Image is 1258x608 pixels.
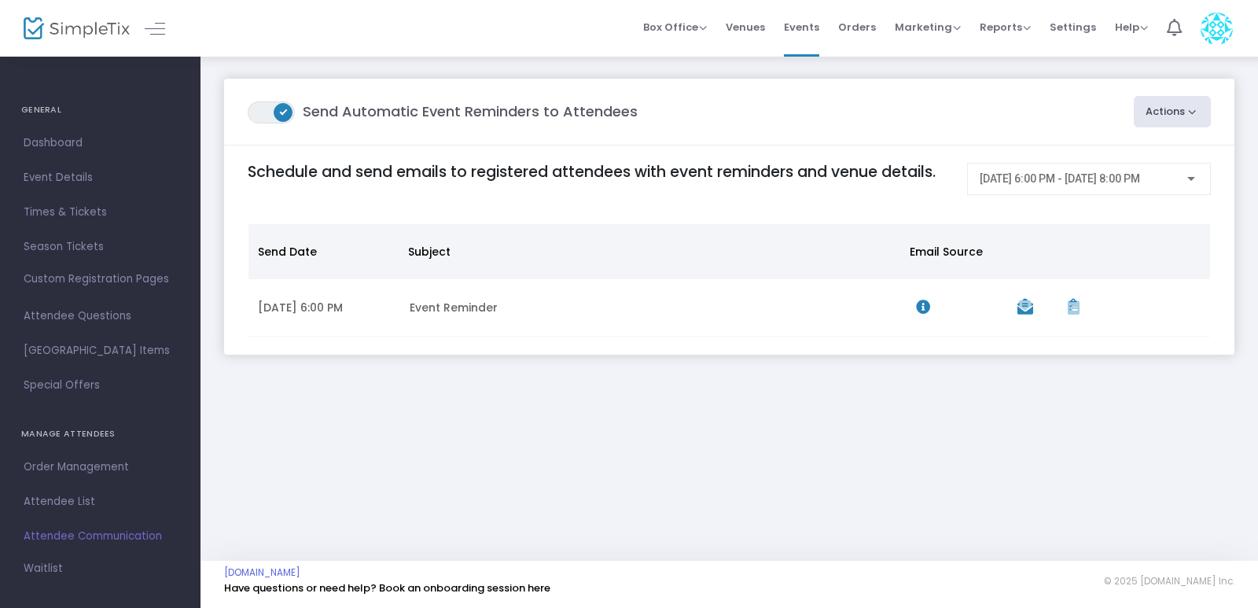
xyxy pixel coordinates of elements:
span: Attendee Questions [24,306,177,326]
a: Have questions or need help? Book an onboarding session here [224,580,550,595]
span: Attendee List [24,492,177,512]
th: Subject [399,224,899,279]
a: [DOMAIN_NAME] [224,566,300,579]
span: Custom Registration Pages [24,271,169,287]
th: Send Date [248,224,399,279]
span: [DATE] 6:00 PM - [DATE] 8:00 PM [980,172,1140,185]
span: Venues [726,7,765,47]
span: Special Offers [24,375,177,396]
h4: MANAGE ATTENDEES [21,418,179,450]
h4: GENERAL [21,94,179,126]
span: Reports [980,20,1031,35]
button: Actions [1134,96,1212,127]
th: Email Source [900,224,1000,279]
span: Dashboard [24,133,177,153]
span: Attendee Communication [24,526,177,547]
span: Order Management [24,457,177,477]
span: Box Office [643,20,707,35]
span: Season Tickets [24,237,177,257]
span: Help [1115,20,1148,35]
span: ON [280,107,288,115]
div: Data table [248,224,1210,337]
span: Orders [838,7,876,47]
span: [DATE] 6:00 PM [258,300,343,315]
span: © 2025 [DOMAIN_NAME] Inc. [1104,575,1234,588]
span: Times & Tickets [24,202,177,223]
span: Events [784,7,819,47]
span: Settings [1050,7,1096,47]
h4: Schedule and send emails to registered attendees with event reminders and venue details. [248,163,952,181]
td: Event Reminder [400,279,907,337]
span: Marketing [895,20,961,35]
m-panel-title: Send Automatic Event Reminders to Attendees [248,101,638,123]
span: [GEOGRAPHIC_DATA] Items [24,341,177,361]
span: Event Details [24,168,177,188]
span: Waitlist [24,561,63,577]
